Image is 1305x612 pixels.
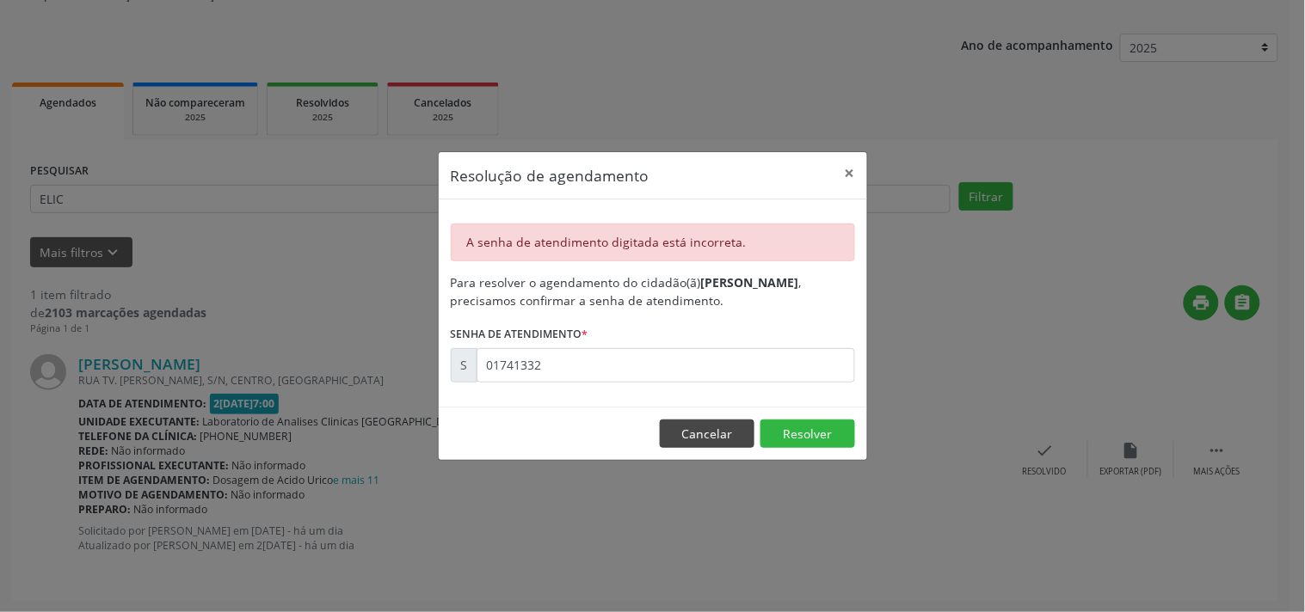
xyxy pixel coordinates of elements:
[760,419,855,449] button: Resolver
[660,419,754,449] button: Cancelar
[451,273,855,309] div: Para resolver o agendamento do cidadão(ã) , precisamos confirmar a senha de atendimento.
[451,223,855,261] div: A senha de atendimento digitada está incorreta.
[701,274,799,291] b: [PERSON_NAME]
[833,152,867,194] button: Close
[451,348,477,382] div: S
[451,321,588,348] label: Senha de atendimento
[451,164,649,187] h5: Resolução de agendamento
